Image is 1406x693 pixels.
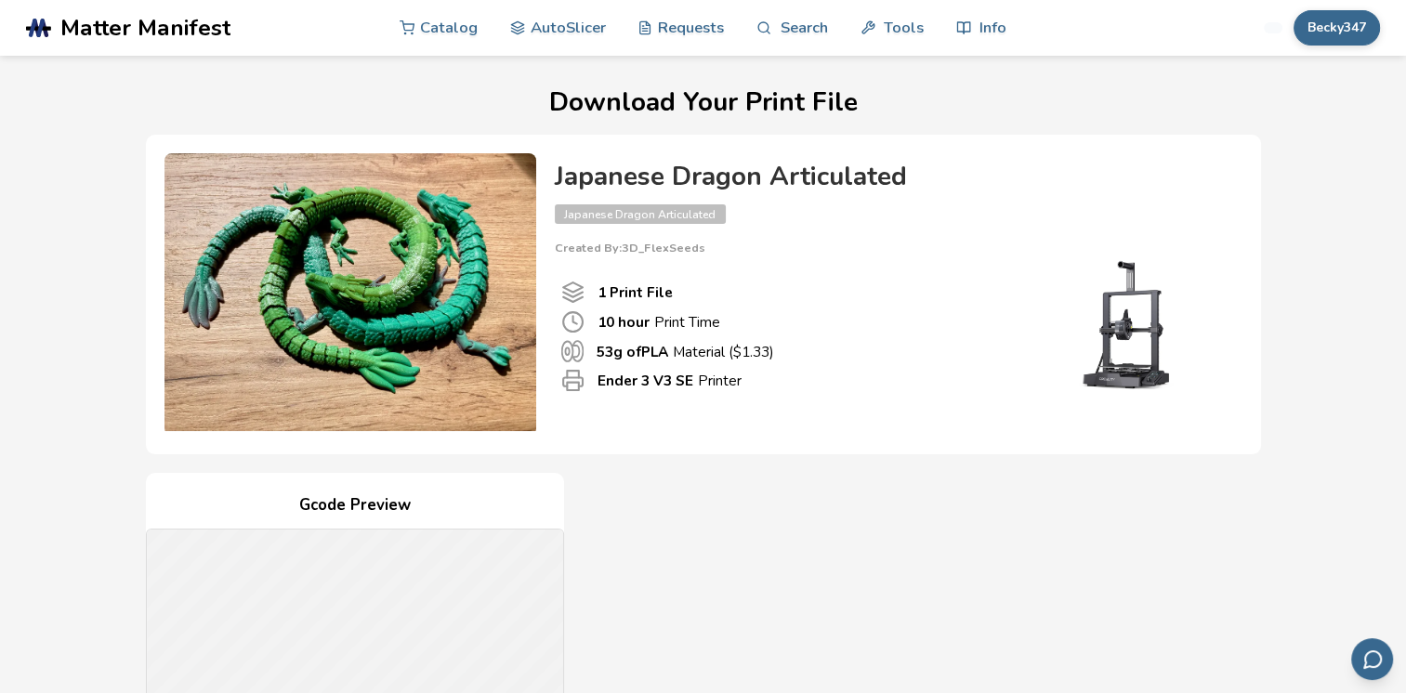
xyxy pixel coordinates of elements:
[555,204,726,224] span: Japanese Dragon Articulated
[164,153,536,432] img: Product
[28,88,1378,117] h1: Download Your Print File
[597,342,774,361] p: Material ($ 1.33 )
[555,163,1224,191] h4: Japanese Dragon Articulated
[1294,10,1380,46] button: Becky347
[598,312,650,332] b: 10 hour
[598,371,742,390] p: Printer
[561,310,585,333] span: Print Time
[146,491,564,520] h4: Gcode Preview
[561,340,584,362] span: Material Used
[597,342,668,361] b: 53 g of PLA
[1038,255,1224,394] img: Printer
[555,242,1224,255] p: Created By: 3D_FlexSeeds
[598,371,693,390] b: Ender 3 V3 SE
[561,369,585,392] span: Printer
[561,281,585,304] span: Number Of Print files
[598,282,673,302] b: 1 Print File
[1351,638,1393,680] button: Send feedback via email
[598,312,720,332] p: Print Time
[60,15,230,41] span: Matter Manifest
